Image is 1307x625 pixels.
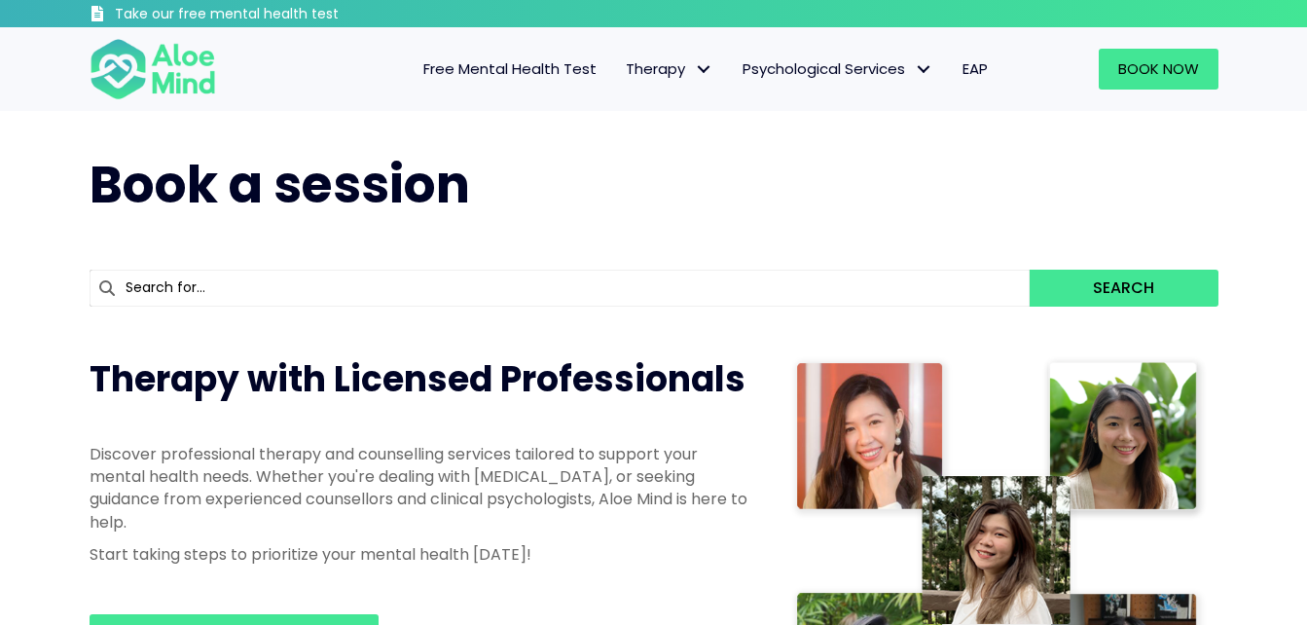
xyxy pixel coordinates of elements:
[910,55,938,84] span: Psychological Services: submenu
[241,49,1002,90] nav: Menu
[728,49,948,90] a: Psychological ServicesPsychological Services: submenu
[423,58,597,79] span: Free Mental Health Test
[1099,49,1218,90] a: Book Now
[1030,270,1217,307] button: Search
[90,37,216,101] img: Aloe mind Logo
[1118,58,1199,79] span: Book Now
[948,49,1002,90] a: EAP
[90,543,751,566] p: Start taking steps to prioritize your mental health [DATE]!
[115,5,443,24] h3: Take our free mental health test
[690,55,718,84] span: Therapy: submenu
[90,270,1031,307] input: Search for...
[962,58,988,79] span: EAP
[90,354,745,404] span: Therapy with Licensed Professionals
[90,443,751,533] p: Discover professional therapy and counselling services tailored to support your mental health nee...
[626,58,713,79] span: Therapy
[409,49,611,90] a: Free Mental Health Test
[90,149,470,220] span: Book a session
[90,5,443,27] a: Take our free mental health test
[611,49,728,90] a: TherapyTherapy: submenu
[743,58,933,79] span: Psychological Services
